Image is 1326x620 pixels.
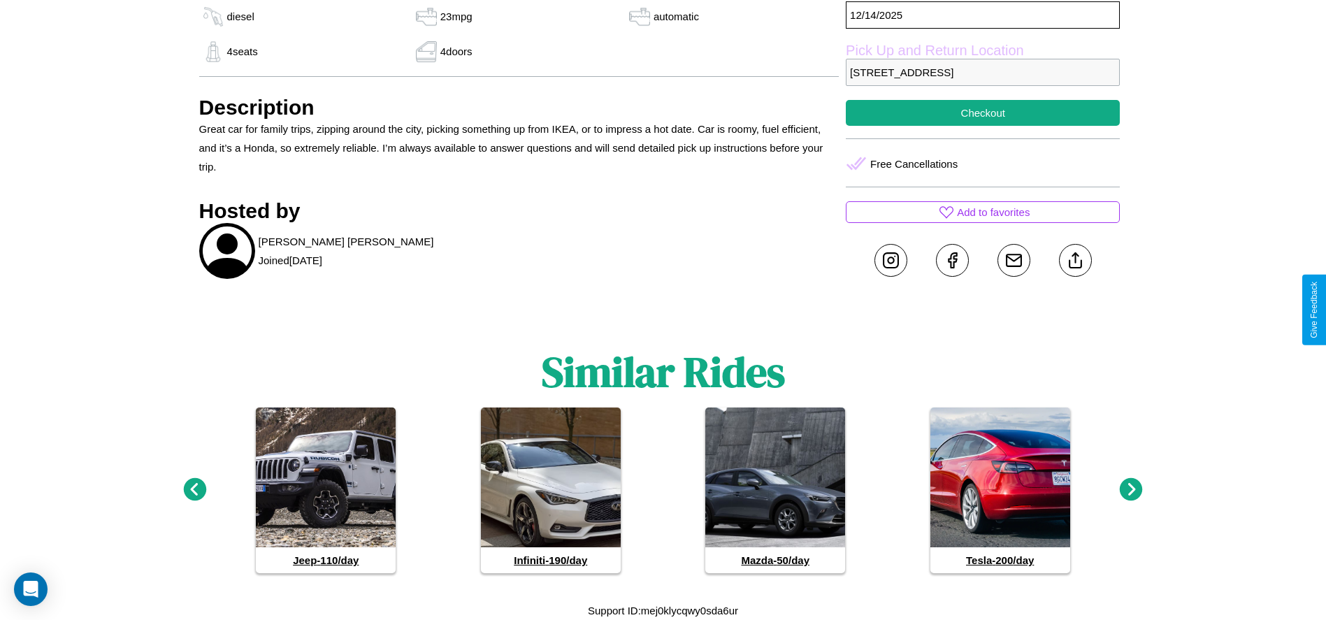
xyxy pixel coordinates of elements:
[626,6,654,27] img: gas
[256,408,396,573] a: Jeep-110/day
[259,251,322,270] p: Joined [DATE]
[846,59,1120,86] p: [STREET_ADDRESS]
[588,601,738,620] p: Support ID: mej0klycqwy0sda6ur
[481,408,621,573] a: Infiniti-190/day
[846,43,1120,59] label: Pick Up and Return Location
[705,408,845,573] a: Mazda-50/day
[654,7,699,26] p: automatic
[14,572,48,606] div: Open Intercom Messenger
[846,201,1120,223] button: Add to favorites
[199,41,227,62] img: gas
[412,41,440,62] img: gas
[705,547,845,573] h4: Mazda - 50 /day
[227,42,258,61] p: 4 seats
[930,547,1070,573] h4: Tesla - 200 /day
[481,547,621,573] h4: Infiniti - 190 /day
[199,120,839,176] p: Great car for family trips, zipping around the city, picking something up from IKEA, or to impres...
[1309,282,1319,338] div: Give Feedback
[846,1,1120,29] p: 12 / 14 / 2025
[199,96,839,120] h3: Description
[227,7,254,26] p: diesel
[259,232,434,251] p: [PERSON_NAME] [PERSON_NAME]
[199,6,227,27] img: gas
[542,343,785,401] h1: Similar Rides
[412,6,440,27] img: gas
[846,100,1120,126] button: Checkout
[199,199,839,223] h3: Hosted by
[930,408,1070,573] a: Tesla-200/day
[440,42,473,61] p: 4 doors
[957,203,1030,222] p: Add to favorites
[870,154,958,173] p: Free Cancellations
[440,7,473,26] p: 23 mpg
[256,547,396,573] h4: Jeep - 110 /day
